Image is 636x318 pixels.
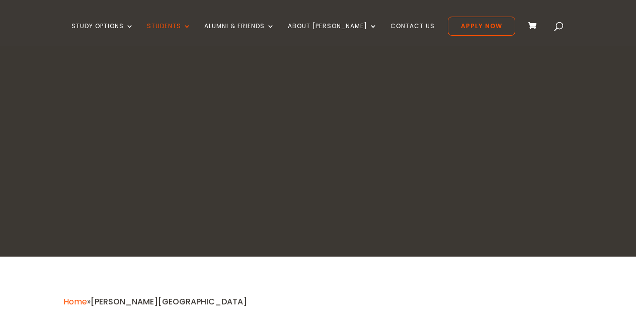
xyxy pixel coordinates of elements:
a: Students [147,23,191,46]
a: Contact Us [390,23,435,46]
a: About [PERSON_NAME] [288,23,377,46]
a: Home [63,296,87,307]
a: Alumni & Friends [204,23,275,46]
span: [PERSON_NAME][GEOGRAPHIC_DATA] [91,296,247,307]
a: Apply Now [448,17,515,36]
span: » [63,296,247,307]
a: Study Options [71,23,134,46]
